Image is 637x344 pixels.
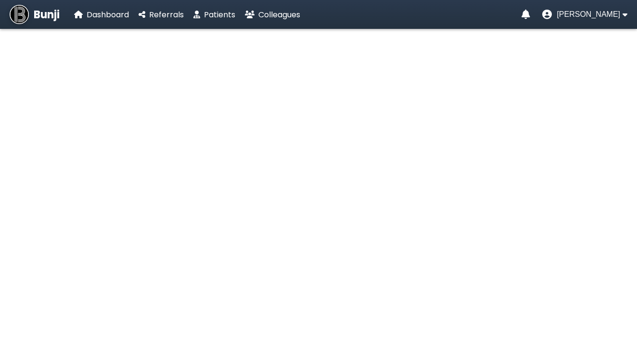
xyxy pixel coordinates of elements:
[149,9,184,20] span: Referrals
[522,10,530,19] a: Notifications
[10,5,29,24] img: Bunji Dental Referral Management
[139,9,184,21] a: Referrals
[193,9,235,21] a: Patients
[542,10,627,19] button: User menu
[557,10,620,19] span: [PERSON_NAME]
[204,9,235,20] span: Patients
[245,9,300,21] a: Colleagues
[258,9,300,20] span: Colleagues
[87,9,129,20] span: Dashboard
[74,9,129,21] a: Dashboard
[10,5,60,24] a: Bunji
[34,7,60,23] span: Bunji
